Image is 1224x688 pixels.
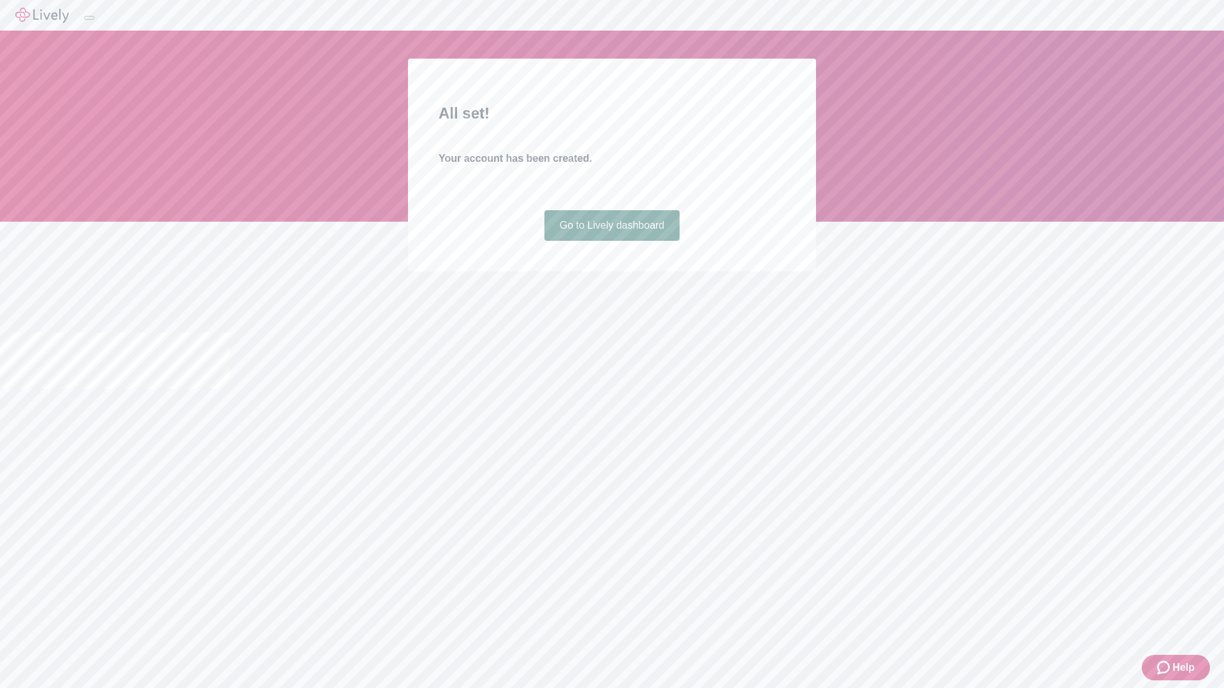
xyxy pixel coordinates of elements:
[1172,660,1195,675] span: Help
[1142,655,1210,680] button: Zendesk support iconHelp
[544,210,680,241] a: Go to Lively dashboard
[439,102,785,125] h2: All set!
[1157,660,1172,675] svg: Zendesk support icon
[439,151,785,166] h4: Your account has been created.
[84,16,94,20] button: Log out
[15,8,69,23] img: Lively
